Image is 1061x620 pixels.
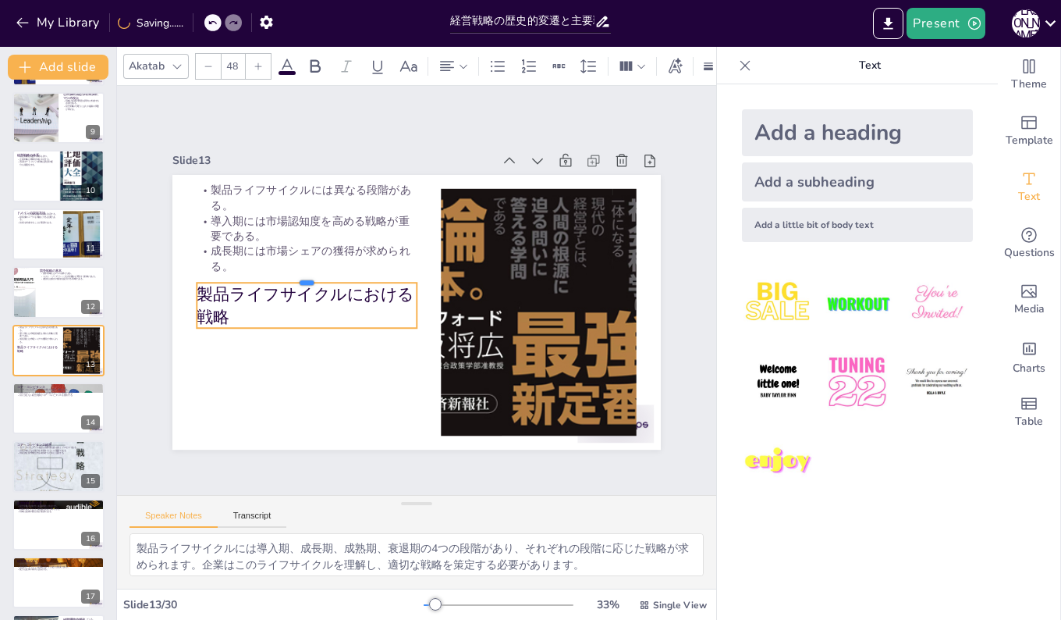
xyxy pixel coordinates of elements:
[12,150,105,201] div: 10
[653,599,707,611] span: Single View
[81,358,100,372] div: 13
[17,452,100,455] p: 持続的な競争優位性を確保するために活用する。
[1012,8,1040,39] button: [PERSON_NAME]
[12,10,106,35] button: My Library
[197,183,417,213] p: 製品ライフサイクルには異なる段階がある。
[17,504,100,508] p: 経営戦略の有効性は組織構造に依存する。
[615,54,650,79] div: Column Count
[821,267,893,340] img: 2.jpeg
[1011,76,1047,93] span: Theme
[742,208,973,242] div: Add a little bit of body text
[17,391,100,394] p: 自社のコア・コンピタンスを理解することが重要である。
[197,244,417,274] p: 成長期には市場シェアの獲得が求められる。
[118,16,183,30] div: Saving......
[17,158,54,161] p: 企業戦略は事業領域を決定する。
[218,511,287,528] button: Transcript
[17,216,59,221] p: 顧客像やニーズを明確にする必要がある。
[1013,360,1045,377] span: Charts
[742,109,973,156] div: Add a heading
[742,267,814,340] img: 1.jpeg
[663,54,687,79] div: Text effects
[17,326,59,331] p: 製品ライフサイクルには異なる段階がある。
[126,55,168,77] div: Akatab
[81,300,100,314] div: 12
[130,511,218,528] button: Speaker Notes
[1012,9,1040,37] div: [PERSON_NAME]
[17,388,100,391] p: コア・コンピタンスは競争優位性を築く要素である。
[17,212,59,216] p: ドメインは企業活動の範囲を決定する。
[17,562,100,565] p: 経営資源の配分は企業の成長に不可欠である。
[12,440,105,492] div: 15
[81,415,100,429] div: 14
[1015,413,1043,430] span: Table
[12,208,105,260] div: 11
[17,510,100,513] p: 戦略と組織の整合性が重要である。
[1014,301,1045,318] span: Media
[998,47,1060,103] div: Change the overall theme
[86,125,100,139] div: 9
[589,597,626,612] div: 33 %
[17,394,100,397] p: 目に見えない経営資源がコア・コンピタンスを創出する。
[12,383,105,434] div: 14
[81,474,100,488] div: 15
[12,557,105,608] div: 17
[17,447,100,450] p: コア・コンピタンス経営は競争優位性を築くプロセスである。
[998,216,1060,272] div: Get real-time input from your audience
[123,597,424,612] div: Slide 13 / 30
[40,275,100,278] p: コスト・リーダーシップは低価格を実現する戦略である。
[81,590,100,604] div: 17
[40,278,100,281] p: 差別化は独自の価値を提供する戦略である。
[17,443,100,447] p: コア・コンピタンス経営
[17,152,54,157] p: 経営戦略の体系
[1006,132,1053,149] span: Template
[130,533,704,576] textarea: 製品ライフサイクルには導入期、成長期、成熟期、衰退期の4つの段階があり、それぞれの段階に応じた戦略が求められます。企業はこのライフサイクルを理解し、適切な戦略を策定する必要があります。 導入期に...
[742,426,814,498] img: 7.jpeg
[63,99,100,105] p: 戦略と組織の問題を同時に考慮する必要がある。
[1004,244,1055,262] span: Questions
[81,532,100,546] div: 16
[172,153,492,168] div: Slide 13
[17,385,100,390] p: コア・コンピタンス
[12,499,105,551] div: 16
[17,565,100,568] p: 資源ポートフォリオ戦略に基づく配分が重要である。
[700,54,717,79] div: Border settings
[907,8,985,39] button: Present
[758,47,982,84] p: Text
[900,267,973,340] img: 3.jpeg
[8,55,108,80] button: Add slide
[17,221,59,224] p: 技術を考慮することが重要である。
[821,346,893,419] img: 5.jpeg
[17,501,100,505] p: 経営戦略の有効性
[17,559,100,564] p: 経営資源の配分
[450,10,595,33] input: Insert title
[17,449,100,452] p: 自社の核となる能力を考察することが重要である。
[17,508,100,511] p: 戦略の実行には人や組織の問題が関与する。
[81,241,100,255] div: 11
[1018,188,1040,205] span: Text
[63,105,100,111] p: 経営戦略の実行には人や組織の問題が関わる。
[17,155,54,158] p: 経営戦略は複数の体系を持つ。
[12,266,105,318] div: 12
[998,272,1060,328] div: Add images, graphics, shapes or video
[742,162,973,201] div: Add a subheading
[81,184,100,198] div: 10
[17,332,59,337] p: 導入期には市場認知度を高める戦略が重要である。
[998,384,1060,440] div: Add a table
[40,273,100,276] p: 競争戦略には3つの基本がある。
[12,325,105,376] div: 13
[17,568,100,572] p: 配分は企業の成功に直結する。
[197,213,417,244] p: 導入期には市場認知度を高める戦略が重要である。
[197,283,417,328] p: 製品ライフサイクルにおける戦略
[40,269,100,273] p: 競争戦略の基本
[998,328,1060,384] div: Add charts and graphs
[17,160,54,166] p: 資源ポートフォリオ戦略は資源の配分を最適化する。
[742,346,814,419] img: 4.jpeg
[998,103,1060,159] div: Add ready made slides
[873,8,903,39] button: Export to PowerPoint
[900,346,973,419] img: 6.jpeg
[17,337,59,343] p: 成長期には市場シェアの獲得が求められる。
[17,345,59,354] p: 製品ライフサイクルにおける戦略
[12,92,105,144] div: 9
[998,159,1060,216] div: Add text boxes
[63,94,100,99] p: 経営戦略は組織全体の活動に関連している。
